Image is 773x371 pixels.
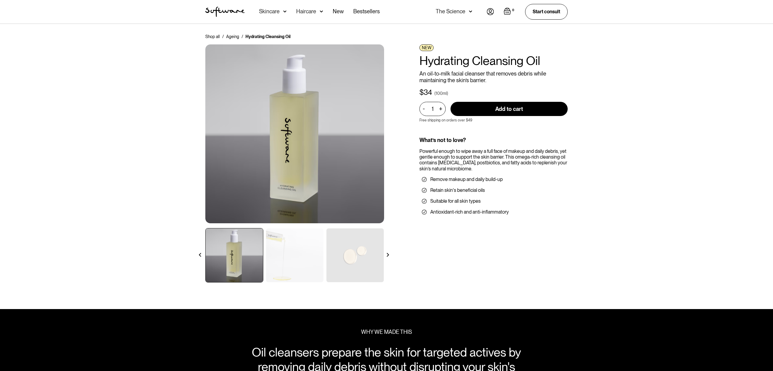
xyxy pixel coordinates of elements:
[259,8,280,15] div: Skincare
[511,8,515,13] div: 0
[222,34,224,40] div: /
[451,102,568,116] input: Add to cart
[361,329,412,335] div: WHY WE MADE THIS
[283,8,287,15] img: arrow down
[242,34,243,40] div: /
[423,105,427,112] div: -
[205,7,245,17] img: Software Logo
[422,198,565,204] li: Suitable for all skin types
[205,7,245,17] a: home
[419,44,434,51] div: NEW
[422,209,565,215] li: Antioxidant-rich and anti-inflammatory
[419,137,568,144] div: What’s not to love?
[386,253,390,257] img: arrow right
[469,8,472,15] img: arrow down
[436,8,465,15] div: The Science
[226,34,239,40] a: Ageing
[419,70,568,83] p: An oil-to-milk facial cleanser that removes debris while maintaining the skin’s barrier.
[205,34,220,40] a: Shop all
[504,8,515,16] a: Open empty cart
[419,148,568,172] div: Powerful enough to wipe away a full face of makeup and daily debris, yet gentle enough to support...
[437,105,444,112] div: +
[422,176,565,182] li: Remove makeup and daily build-up
[245,34,290,40] div: Hydrating Cleansing Oil
[424,88,432,97] div: 34
[320,8,323,15] img: arrow down
[205,44,384,223] img: Ceramide Moisturiser
[296,8,316,15] div: Haircare
[419,88,424,97] div: $
[419,118,472,122] p: Free shipping on orders over $49
[435,90,448,96] div: (100ml)
[525,4,568,19] a: Start consult
[198,253,202,257] img: arrow left
[419,53,568,68] h1: Hydrating Cleansing Oil
[422,187,565,193] li: Retain skin's beneficial oils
